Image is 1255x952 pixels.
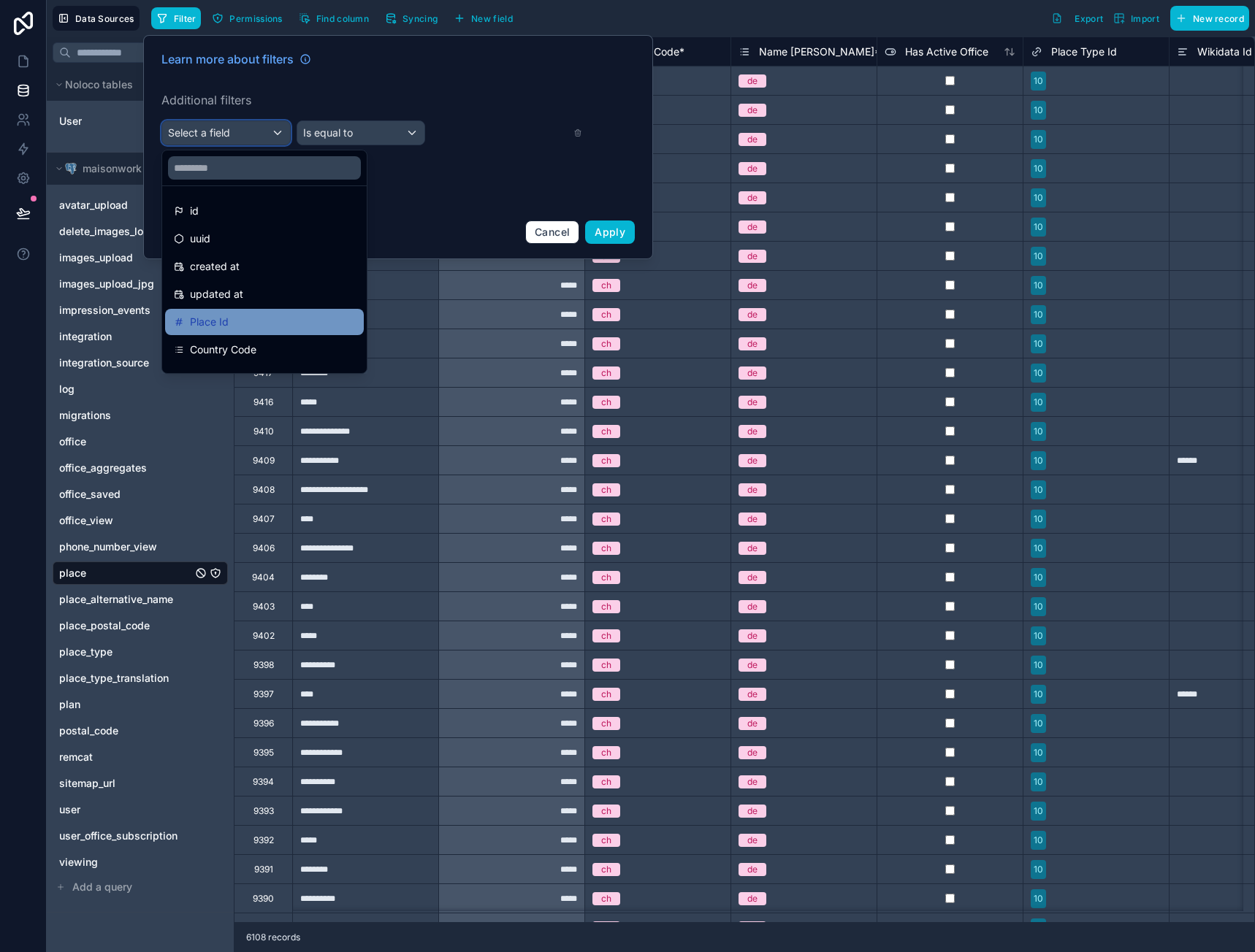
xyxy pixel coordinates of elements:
[449,7,518,29] button: New field
[59,776,115,791] span: sitemap_url
[253,601,275,613] div: 9403
[1034,629,1043,642] div: 10
[747,162,758,175] div: de
[53,561,228,585] div: place
[380,7,443,29] button: Syncing
[601,863,611,876] div: ch
[1034,805,1043,818] div: 10
[190,313,229,331] span: Place Id
[59,645,192,659] a: place_type
[253,805,274,817] div: 9393
[601,542,611,555] div: ch
[190,369,218,386] span: Name
[59,829,178,843] span: user_office_subscription
[747,366,758,380] div: de
[253,893,274,905] div: 9390
[59,434,192,449] a: office
[747,834,758,847] div: de
[59,382,75,396] span: log
[53,745,228,769] div: remcat
[1034,571,1043,584] div: 10
[174,13,197,24] span: Filter
[59,540,192,554] a: phone_number_view
[59,461,192,475] a: office_aggregates
[229,13,282,24] span: Permissions
[59,802,80,817] span: user
[601,279,611,292] div: ch
[59,540,157,554] span: phone_number_view
[59,198,128,212] span: avatar_upload
[53,351,228,375] div: integration_source
[1034,600,1043,613] div: 10
[316,13,369,24] span: Find column
[53,667,228,690] div: place_type_translation
[253,776,274,788] div: 9394
[53,640,228,664] div: place_type
[53,509,228,532] div: office_view
[151,7,202,29] button: Filter
[59,697,80,712] span: plan
[59,750,192,764] a: remcat
[59,513,113,528] span: office_view
[59,566,86,580] span: place
[747,688,758,701] div: de
[1034,74,1043,88] div: 10
[747,892,758,905] div: de
[53,158,207,179] button: Postgres logomaisonwork aws
[59,750,93,764] span: remcat
[53,851,228,874] div: viewing
[747,250,758,263] div: de
[747,279,758,292] div: de
[53,430,228,453] div: office
[601,688,611,701] div: ch
[59,645,112,659] span: place_type
[1034,834,1043,847] div: 10
[1034,454,1043,467] div: 10
[59,697,192,712] a: plan
[59,329,192,344] a: integration
[59,224,192,239] a: delete_images_log
[1034,921,1043,934] div: 10
[1034,892,1043,905] div: 10
[1034,220,1043,234] div: 10
[254,864,273,875] div: 9391
[83,161,165,176] span: maisonwork aws
[59,198,192,212] a: avatar_upload
[53,456,228,480] div: office_aggregates
[1034,775,1043,788] div: 10
[53,246,228,269] div: images_upload
[747,775,758,788] div: de
[59,434,86,449] span: office
[253,513,275,525] div: 9407
[601,513,611,526] div: ch
[1034,337,1043,350] div: 10
[59,114,178,128] a: User
[1034,396,1043,409] div: 10
[601,571,611,584] div: ch
[59,329,112,344] span: integration
[207,7,293,29] a: Permissions
[747,191,758,204] div: de
[1131,13,1159,24] span: Import
[380,7,449,29] a: Syncing
[747,863,758,876] div: de
[1034,279,1043,292] div: 10
[59,224,150,239] span: delete_images_log
[59,829,192,843] a: user_office_subscription
[747,220,758,234] div: de
[253,630,275,642] div: 9402
[53,877,228,897] button: Add a query
[747,396,758,409] div: de
[905,45,988,59] span: Has Active Office
[601,483,611,496] div: ch
[190,202,199,220] span: id
[59,855,192,870] a: viewing
[59,618,192,633] a: place_postal_code
[1034,542,1043,555] div: 10
[59,671,169,686] span: place_type_translation
[1108,6,1164,31] button: Import
[59,592,192,607] a: place_alternative_name
[1164,6,1249,31] a: New record
[601,717,611,730] div: ch
[59,618,150,633] span: place_postal_code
